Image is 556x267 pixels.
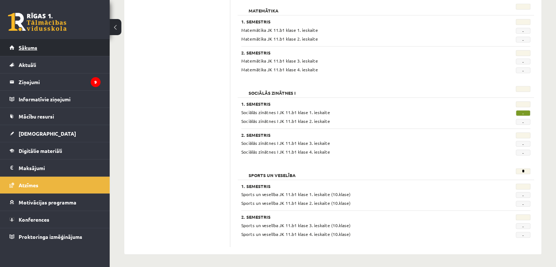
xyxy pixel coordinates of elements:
[241,86,303,93] h2: Sociālās zinātnes I
[241,50,480,55] h3: 2. Semestris
[10,74,101,90] a: Ziņojumi9
[241,67,318,72] span: Matemātika JK 11.b1 klase 4. ieskaite
[10,228,101,245] a: Proktoringa izmēģinājums
[10,91,101,108] a: Informatīvie ziņojumi
[10,56,101,73] a: Aktuāli
[241,19,480,24] h3: 1. Semestris
[8,13,67,31] a: Rīgas 1. Tālmācības vidusskola
[516,192,530,198] span: -
[19,147,62,154] span: Digitālie materiāli
[241,27,318,33] span: Matemātika JK 11.b1 klase 1. ieskaite
[241,58,318,64] span: Matemātika JK 11.b1 klase 3. ieskaite
[10,159,101,176] a: Maksājumi
[241,118,330,124] span: Sociālās zinātnes I JK 11.b1 klase 2. ieskaite
[241,109,330,115] span: Sociālās zinātnes I JK 11.b1 klase 1. ieskaite
[241,191,351,197] span: Sports un veselība JK 11.b1 klase 1. ieskaite (10.klase)
[19,44,37,51] span: Sākums
[10,108,101,125] a: Mācību resursi
[10,211,101,228] a: Konferences
[19,130,76,137] span: [DEMOGRAPHIC_DATA]
[19,199,76,206] span: Motivācijas programma
[516,37,530,42] span: -
[10,177,101,193] a: Atzīmes
[19,159,101,176] legend: Maksājumi
[241,184,480,189] h3: 1. Semestris
[516,201,530,207] span: -
[91,77,101,87] i: 9
[516,232,530,238] span: -
[19,182,38,188] span: Atzīmes
[19,113,54,120] span: Mācību resursi
[19,216,49,223] span: Konferences
[241,222,351,228] span: Sports un veselība JK 11.b1 klase 3. ieskaite (10.klase)
[516,119,530,125] span: -
[241,231,351,237] span: Sports un veselība JK 11.b1 klase 4. ieskaite (10.klase)
[10,39,101,56] a: Sākums
[241,132,480,138] h3: 2. Semestris
[241,101,480,106] h3: 1. Semestris
[241,214,480,219] h3: 2. Semestris
[19,61,36,68] span: Aktuāli
[10,125,101,142] a: [DEMOGRAPHIC_DATA]
[10,194,101,211] a: Motivācijas programma
[516,150,530,155] span: -
[10,142,101,159] a: Digitālie materiāli
[19,74,101,90] legend: Ziņojumi
[516,28,530,34] span: -
[241,4,286,11] h2: Matemātika
[516,59,530,64] span: -
[516,67,530,73] span: -
[241,140,330,146] span: Sociālās zinātnes I JK 11.b1 klase 3. ieskaite
[516,223,530,229] span: -
[19,91,101,108] legend: Informatīvie ziņojumi
[241,36,318,42] span: Matemātika JK 11.b1 klase 2. ieskaite
[241,168,303,176] h2: Sports un veselība
[19,233,82,240] span: Proktoringa izmēģinājums
[516,110,530,116] span: -
[241,200,351,206] span: Sports un veselība JK 11.b1 klase 2. ieskaite (10.klase)
[241,149,330,155] span: Sociālās zinātnes I JK 11.b1 klase 4. ieskaite
[516,141,530,147] span: -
